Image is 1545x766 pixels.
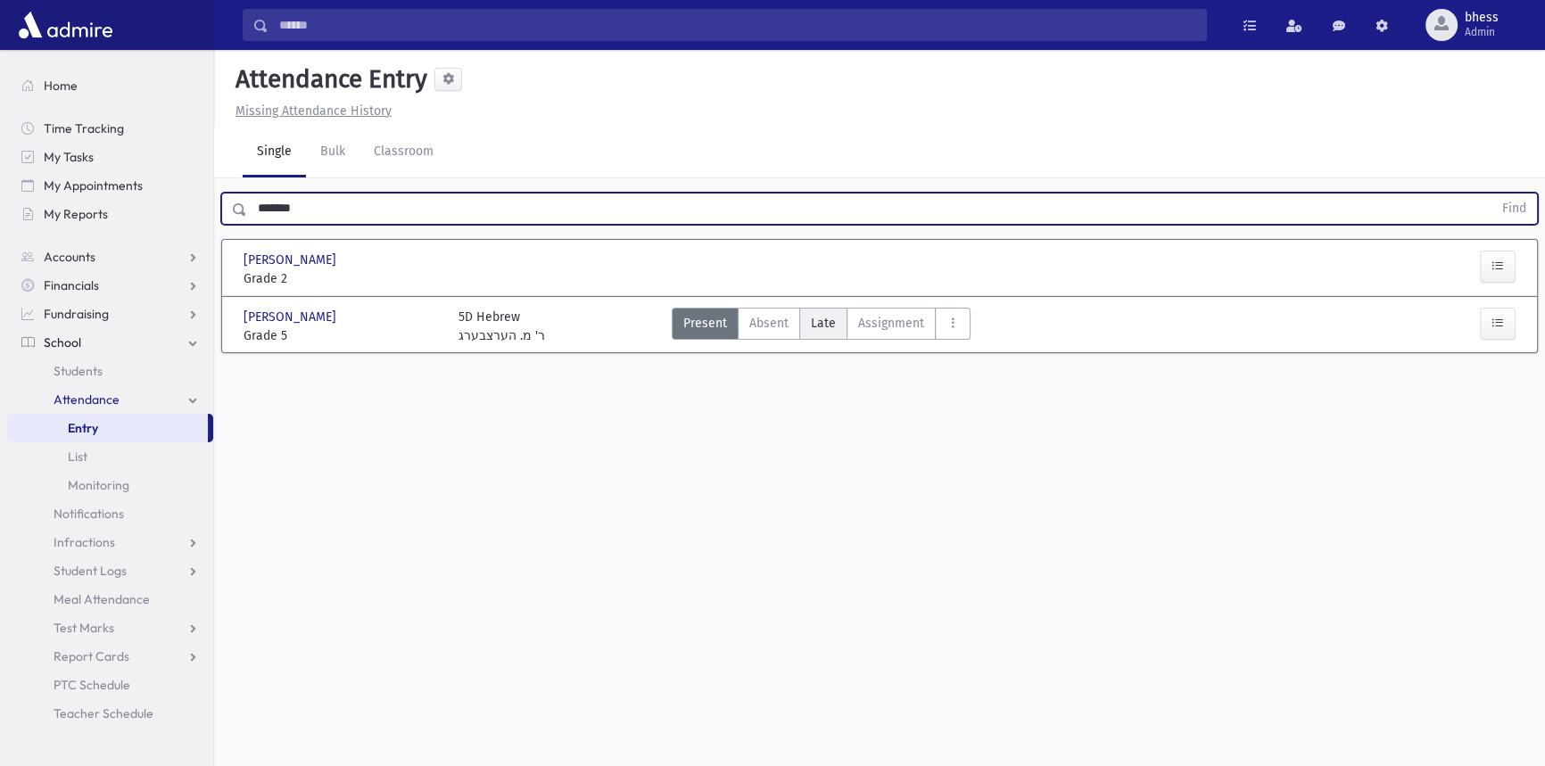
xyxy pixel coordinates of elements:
[811,314,836,333] span: Late
[244,326,441,345] span: Grade 5
[7,385,213,414] a: Attendance
[54,677,130,693] span: PTC Schedule
[44,334,81,350] span: School
[54,391,120,408] span: Attendance
[54,363,103,379] span: Students
[243,128,306,177] a: Single
[244,251,340,269] span: [PERSON_NAME]
[54,534,115,550] span: Infractions
[14,7,117,43] img: AdmirePro
[359,128,448,177] a: Classroom
[749,314,789,333] span: Absent
[7,556,213,585] a: Student Logs
[68,420,98,436] span: Entry
[54,620,114,636] span: Test Marks
[683,314,727,333] span: Present
[68,477,129,493] span: Monitoring
[54,705,153,721] span: Teacher Schedule
[7,528,213,556] a: Infractions
[54,648,129,664] span: Report Cards
[7,200,213,228] a: My Reports
[54,506,124,522] span: Notifications
[44,277,99,293] span: Financials
[228,64,427,95] h5: Attendance Entry
[858,314,924,333] span: Assignment
[672,308,971,345] div: AttTypes
[7,414,208,442] a: Entry
[68,449,87,465] span: List
[235,103,392,119] u: Missing Attendance History
[44,120,124,136] span: Time Tracking
[7,699,213,728] a: Teacher Schedule
[7,357,213,385] a: Students
[7,300,213,328] a: Fundraising
[7,143,213,171] a: My Tasks
[7,171,213,200] a: My Appointments
[7,642,213,671] a: Report Cards
[7,614,213,642] a: Test Marks
[7,271,213,300] a: Financials
[7,442,213,471] a: List
[244,269,441,288] span: Grade 2
[7,471,213,499] a: Monitoring
[44,78,78,94] span: Home
[7,499,213,528] a: Notifications
[44,206,108,222] span: My Reports
[459,308,545,345] div: 5D Hebrew ר' מ. הערצבערג
[7,585,213,614] a: Meal Attendance
[7,114,213,143] a: Time Tracking
[306,128,359,177] a: Bulk
[1465,11,1499,25] span: bhess
[44,306,109,322] span: Fundraising
[54,591,150,607] span: Meal Attendance
[1465,25,1499,39] span: Admin
[44,149,94,165] span: My Tasks
[7,243,213,271] a: Accounts
[7,71,213,100] a: Home
[7,328,213,357] a: School
[1491,194,1537,224] button: Find
[269,9,1206,41] input: Search
[44,249,95,265] span: Accounts
[7,671,213,699] a: PTC Schedule
[228,103,392,119] a: Missing Attendance History
[44,177,143,194] span: My Appointments
[244,308,340,326] span: [PERSON_NAME]
[54,563,127,579] span: Student Logs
